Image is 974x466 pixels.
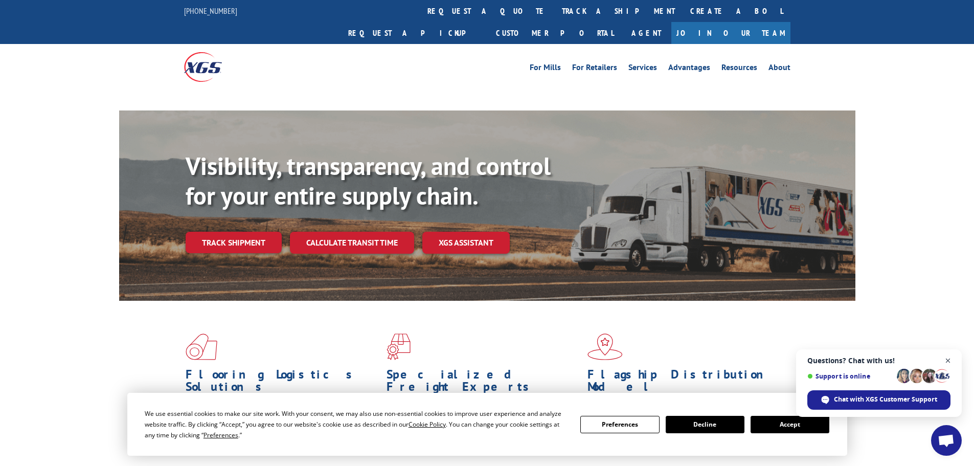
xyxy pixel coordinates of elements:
a: About [768,63,790,75]
a: Resources [721,63,757,75]
span: Chat with XGS Customer Support [807,390,950,410]
div: We use essential cookies to make our site work. With your consent, we may also use non-essential ... [145,408,568,440]
a: Request a pickup [341,22,488,44]
a: Services [628,63,657,75]
b: Visibility, transparency, and control for your entire supply chain. [186,150,551,211]
a: For Retailers [572,63,617,75]
span: Support is online [807,372,893,380]
img: xgs-icon-total-supply-chain-intelligence-red [186,334,217,360]
img: xgs-icon-focused-on-flooring-red [387,334,411,360]
h1: Specialized Freight Experts [387,368,580,398]
a: Customer Portal [488,22,621,44]
button: Preferences [580,416,659,433]
button: Decline [666,416,744,433]
a: [PHONE_NUMBER] [184,6,237,16]
a: For Mills [530,63,561,75]
a: Open chat [931,425,962,456]
a: XGS ASSISTANT [422,232,510,254]
button: Accept [751,416,829,433]
a: Advantages [668,63,710,75]
div: Cookie Consent Prompt [127,393,847,456]
a: Calculate transit time [290,232,414,254]
span: Chat with XGS Customer Support [834,395,937,404]
a: Join Our Team [671,22,790,44]
a: Agent [621,22,671,44]
span: Cookie Policy [409,420,446,429]
span: Questions? Chat with us! [807,357,950,365]
img: xgs-icon-flagship-distribution-model-red [587,334,623,360]
a: Track shipment [186,232,282,253]
span: Preferences [203,431,238,439]
h1: Flooring Logistics Solutions [186,368,379,398]
h1: Flagship Distribution Model [587,368,781,398]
